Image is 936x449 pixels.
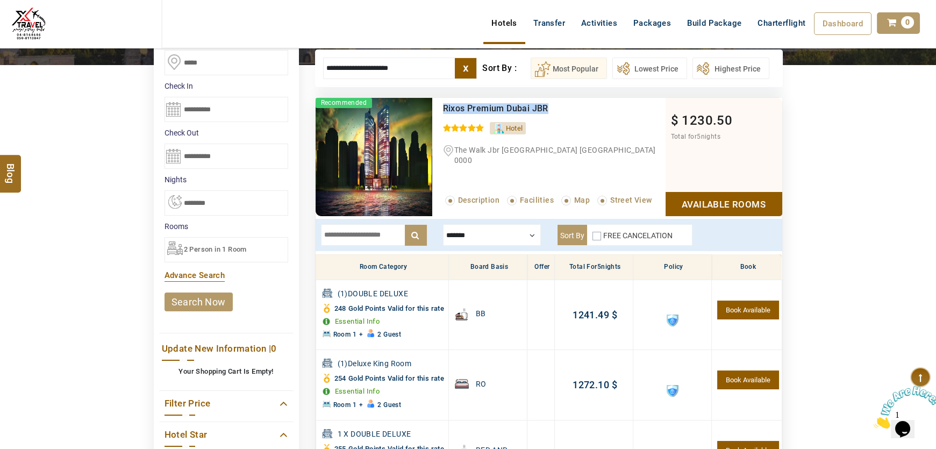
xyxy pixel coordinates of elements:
span: 1 X DOUBLE DELUXE [338,429,446,440]
span: Charterflight [758,18,805,28]
span: (1)Deluxe King Room [338,358,446,370]
th: Policy [633,254,711,280]
span: 1 [4,4,9,13]
a: Activities [573,12,625,34]
a: Hotel Star [165,427,288,442]
span: + [359,331,363,338]
a: 1241.49$ [573,309,617,320]
a: Advance Search [165,270,225,280]
th: Room Category [316,254,448,280]
span: Street View [610,196,652,204]
a: Build Package [679,12,749,34]
button: Lowest Price [612,58,687,79]
span: 2 Guest [377,331,401,338]
button: Highest Price [692,58,769,79]
span: (1)DOUBLE DELUXE [338,288,446,300]
span: Hotel [506,124,523,132]
th: Offer [527,254,554,280]
span: + [359,401,363,409]
a: Essential Info [335,387,380,395]
th: Book [712,254,782,280]
span: BB [476,308,486,319]
label: Sort By [558,225,587,245]
a: Transfer [525,12,573,34]
iframe: chat widget [869,382,936,433]
span: Room 1 [333,401,356,409]
label: FREE CANCELATION [603,231,673,240]
span: Description [458,196,499,204]
span: 1230.50 [682,113,732,128]
span: 5 [697,133,701,140]
span: 248 [334,304,346,312]
span: 1241.49 [573,309,609,320]
span: Blog [4,163,18,172]
label: nights [165,174,288,185]
a: 1272.10$ [573,379,617,390]
img: Chat attention grabber [4,4,71,47]
span: Dashboard [823,19,863,28]
span: 0 [271,343,276,354]
a: Filter Price [165,396,288,411]
span: Facilities [520,196,554,204]
button: Most Popular [531,58,607,79]
a: 1 Units [717,370,778,389]
a: Charterflight [749,12,813,34]
span: $ [671,113,678,128]
label: Rooms [165,221,288,232]
a: search now [165,293,233,311]
div: Rixos Premium Dubai JBR [443,103,621,114]
label: Check In [165,81,288,91]
span: The Walk Jbr [GEOGRAPHIC_DATA] [GEOGRAPHIC_DATA] 0000 [454,146,656,165]
span: 5 [597,263,601,270]
a: Show Rooms [666,192,782,216]
a: Rixos Premium Dubai JBR [443,103,548,113]
a: Essential Info [335,317,380,325]
label: Check Out [165,127,288,138]
a: Packages [625,12,679,34]
span: 0 [901,16,914,28]
span: $ [609,309,617,320]
span: Recommended [316,98,372,108]
img: fwYYbLBg_71978f270694c14541f78503ede68acb.jpg [316,98,432,216]
span: RO [476,379,487,389]
span: $ [609,379,617,390]
span: 2 Person in 1 Room [184,245,247,253]
b: Your Shopping Cart Is Empty! [178,367,273,375]
img: The Royal Line Holidays [8,4,49,45]
span: 254 [334,374,346,382]
span: Room 1 [333,331,356,338]
span: Map [574,196,590,204]
th: Total for nights [554,254,633,280]
span: 2 Guest [377,401,401,409]
span: 1272.10 [573,379,609,390]
a: 1 Units [717,301,778,319]
th: Board Basis [448,254,527,280]
span: Total for nights [671,133,720,140]
a: Update New Information |0 [162,341,291,356]
a: 0 [877,12,920,34]
a: Hotels [483,12,525,34]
